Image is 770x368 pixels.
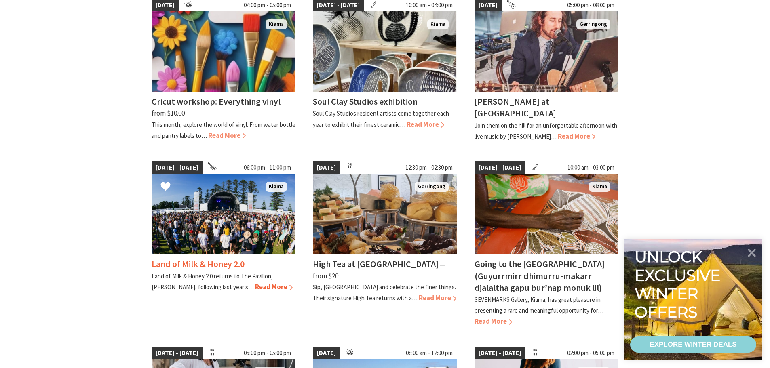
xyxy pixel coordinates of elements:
[313,260,445,280] span: ⁠— from $20
[313,161,340,174] span: [DATE]
[266,19,287,29] span: Kiama
[475,317,512,326] span: Read More
[558,132,595,141] span: Read More
[475,174,618,254] img: Aboriginal artist Joy Borruwa sitting on the floor painting
[313,347,340,360] span: [DATE]
[427,19,449,29] span: Kiama
[407,120,444,129] span: Read More
[589,182,610,192] span: Kiama
[475,122,617,140] p: Join them on the hill for an unforgettable afternoon with live music by [PERSON_NAME]…
[152,11,295,92] img: Makers & Creators workshop
[152,161,203,174] span: [DATE] - [DATE]
[475,296,603,314] p: SEVENMARKS Gallery, Kiama, has great pleasure in presenting a rare and meaningful opportunity for…
[255,282,293,291] span: Read More
[152,161,295,327] a: [DATE] - [DATE] 06:00 pm - 11:00 pm Clearly Kiama Land of Milk & Honey 2.0 Land of Milk & Honey 2...
[475,96,556,119] h4: [PERSON_NAME] at [GEOGRAPHIC_DATA]
[475,258,605,293] h4: Going to the [GEOGRAPHIC_DATA] (Guyurrmirr dhimurru-makarr djalaltha gapu bur’nap monuk lil)
[650,336,736,353] div: EXPLORE WINTER DEALS
[313,283,456,302] p: Sip, [GEOGRAPHIC_DATA] and celebrate the finer things. Their signature High Tea returns with a…
[152,347,203,360] span: [DATE] - [DATE]
[152,258,245,269] h4: Land of Milk & Honey 2.0
[152,173,179,201] button: Click to Favourite Land of Milk & Honey 2.0
[475,347,525,360] span: [DATE] - [DATE]
[415,182,449,192] span: Gerringong
[313,161,457,327] a: [DATE] 12:30 pm - 02:30 pm High Tea Gerringong High Tea at [GEOGRAPHIC_DATA] ⁠— from $20 Sip, [GE...
[475,161,525,174] span: [DATE] - [DATE]
[630,336,756,353] a: EXPLORE WINTER DEALS
[563,161,618,174] span: 10:00 am - 03:00 pm
[313,174,457,254] img: High Tea
[240,347,295,360] span: 05:00 pm - 05:00 pm
[401,161,457,174] span: 12:30 pm - 02:30 pm
[208,131,246,140] span: Read More
[576,19,610,29] span: Gerringong
[313,96,418,107] h4: Soul Clay Studios exhibition
[475,161,618,327] a: [DATE] - [DATE] 10:00 am - 03:00 pm Aboriginal artist Joy Borruwa sitting on the floor painting K...
[266,182,287,192] span: Kiama
[152,121,295,139] p: This month, explore the world of vinyl. From water bottle and pantry labels to…
[152,174,295,254] img: Clearly
[152,96,281,107] h4: Cricut workshop: Everything vinyl
[240,161,295,174] span: 06:00 pm - 11:00 pm
[313,258,439,269] h4: High Tea at [GEOGRAPHIC_DATA]
[635,248,724,321] div: Unlock exclusive winter offers
[475,11,618,92] img: Anthony Hughes
[402,347,457,360] span: 08:00 am - 12:00 pm
[313,109,449,128] p: Soul Clay Studios resident artists come together each year to exhibit their finest ceramic…
[419,293,456,302] span: Read More
[313,11,457,92] img: Clay display
[152,272,273,291] p: Land of Milk & Honey 2.0 returns to The Pavilion, [PERSON_NAME], following last year’s…
[563,347,618,360] span: 02:00 pm - 05:00 pm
